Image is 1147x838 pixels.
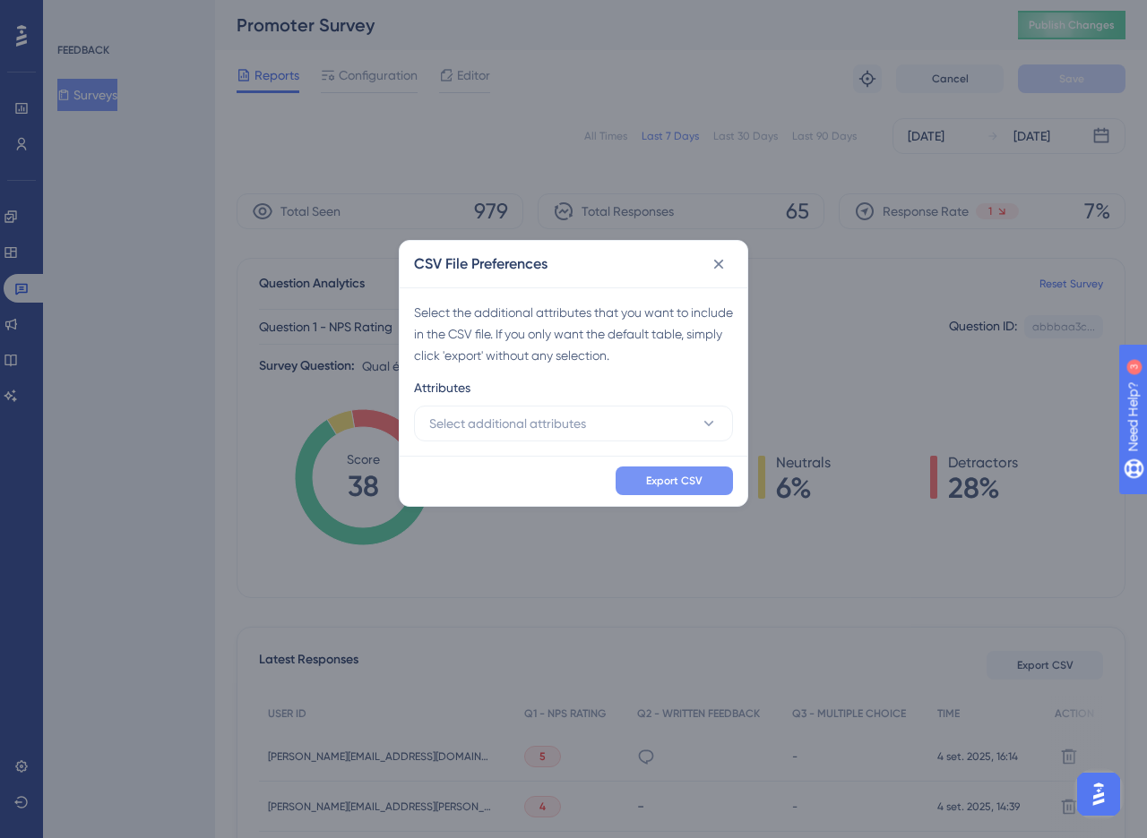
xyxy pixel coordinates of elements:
[646,474,703,488] span: Export CSV
[414,253,548,275] h2: CSV File Preferences
[429,413,586,434] span: Select additional attributes
[414,377,470,398] span: Attributes
[414,302,733,366] div: Select the additional attributes that you want to include in the CSV file. If you only want the d...
[42,4,112,26] span: Need Help?
[125,9,130,23] div: 3
[1072,767,1125,821] iframe: UserGuiding AI Assistant Launcher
